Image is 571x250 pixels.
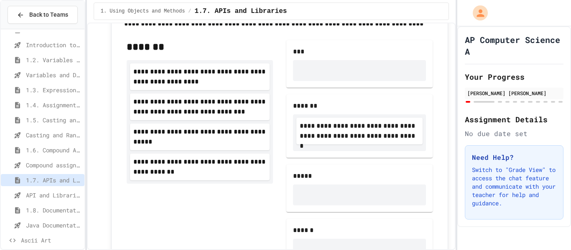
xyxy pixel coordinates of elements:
span: 1.4. Assignment and Input [26,101,81,109]
span: Ascii Art [21,236,81,245]
span: Java Documentation with Comments - Topic 1.8 [26,221,81,230]
span: 1.7. APIs and Libraries [26,176,81,184]
div: [PERSON_NAME] [PERSON_NAME] [467,89,561,97]
h1: AP Computer Science A [465,34,563,57]
span: 1.6. Compound Assignment Operators [26,146,81,154]
span: API and Libraries - Topic 1.7 [26,191,81,199]
span: Introduction to Algorithms, Programming, and Compilers [26,40,81,49]
h2: Your Progress [465,71,563,83]
span: Compound assignment operators - Quiz [26,161,81,169]
span: Casting and Ranges of variables - Quiz [26,131,81,139]
span: 1. Using Objects and Methods [101,8,185,15]
span: Variables and Data Types - Quiz [26,71,81,79]
span: 1.2. Variables and Data Types [26,56,81,64]
h3: Need Help? [472,152,556,162]
div: No due date set [465,129,563,139]
p: Switch to "Grade View" to access the chat feature and communicate with your teacher for help and ... [472,166,556,207]
span: / [188,8,191,15]
span: 1.3. Expressions and Output [New] [26,86,81,94]
span: 1.5. Casting and Ranges of Values [26,116,81,124]
span: 1.7. APIs and Libraries [195,6,287,16]
h2: Assignment Details [465,114,563,125]
span: 1.8. Documentation with Comments and Preconditions [26,206,81,215]
button: Back to Teams [8,6,78,24]
div: My Account [464,3,490,23]
span: Back to Teams [29,10,68,19]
